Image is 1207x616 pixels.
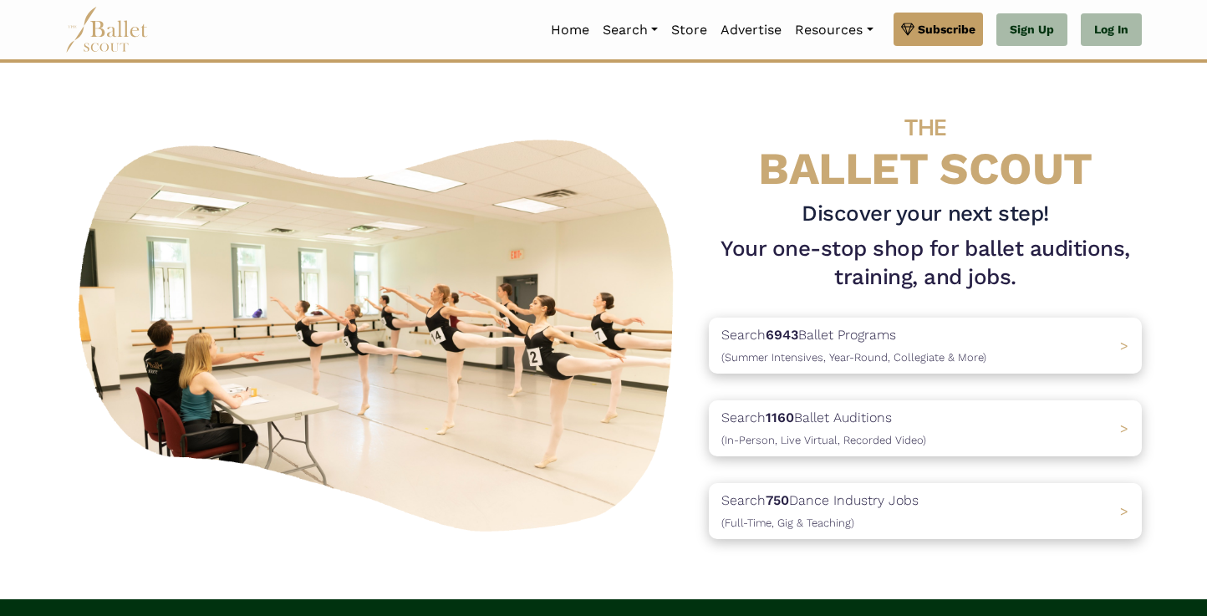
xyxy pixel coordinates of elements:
[709,318,1142,374] a: Search6943Ballet Programs(Summer Intensives, Year-Round, Collegiate & More)>
[721,517,854,529] span: (Full-Time, Gig & Teaching)
[918,20,975,38] span: Subscribe
[721,490,919,532] p: Search Dance Industry Jobs
[766,492,789,508] b: 750
[596,13,665,48] a: Search
[65,121,695,542] img: A group of ballerinas talking to each other in a ballet studio
[709,400,1142,456] a: Search1160Ballet Auditions(In-Person, Live Virtual, Recorded Video) >
[788,13,879,48] a: Resources
[709,200,1142,228] h3: Discover your next step!
[1120,420,1128,436] span: >
[904,114,946,141] span: THE
[996,13,1067,47] a: Sign Up
[766,410,794,425] b: 1160
[1120,503,1128,519] span: >
[544,13,596,48] a: Home
[901,20,914,38] img: gem.svg
[714,13,788,48] a: Advertise
[721,434,926,446] span: (In-Person, Live Virtual, Recorded Video)
[665,13,714,48] a: Store
[721,324,986,367] p: Search Ballet Programs
[709,483,1142,539] a: Search750Dance Industry Jobs(Full-Time, Gig & Teaching) >
[766,327,798,343] b: 6943
[709,235,1142,292] h1: Your one-stop shop for ballet auditions, training, and jobs.
[721,407,926,450] p: Search Ballet Auditions
[709,96,1142,193] h4: BALLET SCOUT
[1120,338,1128,354] span: >
[894,13,983,46] a: Subscribe
[1081,13,1142,47] a: Log In
[721,351,986,364] span: (Summer Intensives, Year-Round, Collegiate & More)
